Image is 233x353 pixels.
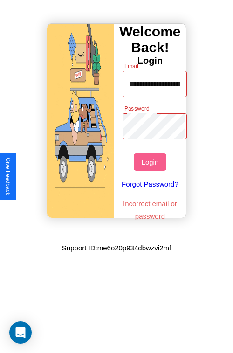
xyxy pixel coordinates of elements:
[118,197,183,222] p: Incorrect email or password
[62,242,171,254] p: Support ID: me6o20p934dbwzvi2mf
[124,104,149,112] label: Password
[118,171,183,197] a: Forgot Password?
[9,321,32,344] div: Open Intercom Messenger
[47,24,114,218] img: gif
[124,62,139,70] label: Email
[5,158,11,195] div: Give Feedback
[134,153,166,171] button: Login
[114,55,186,66] h4: Login
[114,24,186,55] h3: Welcome Back!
